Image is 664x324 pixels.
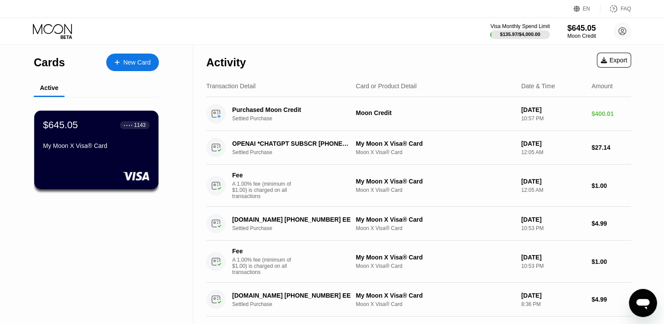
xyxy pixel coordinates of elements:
div: Moon Credit [356,109,514,116]
div: Activity [206,56,246,69]
div: Settled Purchase [232,115,360,122]
div: Moon X Visa® Card [356,225,514,231]
div: $645.05● ● ● ●1143My Moon X Visa® Card [34,111,158,189]
div: [DATE] [521,292,584,299]
div: ● ● ● ● [124,124,133,126]
div: $135.97 / $4,000.00 [500,32,540,37]
div: My Moon X Visa® Card [356,292,514,299]
div: My Moon X Visa® Card [356,216,514,223]
div: 1143 [134,122,146,128]
div: Settled Purchase [232,301,360,307]
div: My Moon X Visa® Card [356,178,514,185]
div: Moon X Visa® Card [356,301,514,307]
div: $27.14 [592,144,631,151]
div: Settled Purchase [232,149,360,155]
div: Purchased Moon Credit [232,106,352,113]
div: 12:05 AM [521,187,584,193]
div: 12:05 AM [521,149,584,155]
div: $400.01 [592,110,631,117]
div: [DATE] [521,254,584,261]
div: $645.05Moon Credit [567,24,596,39]
div: New Card [106,54,159,71]
div: Visa Monthly Spend Limit$135.97/$4,000.00 [490,23,549,39]
div: OPENAI *CHATGPT SUBSCR [PHONE_NUMBER] IE [232,140,352,147]
div: Moon Credit [567,33,596,39]
div: $645.05 [567,24,596,33]
iframe: Pulsante per aprire la finestra di messaggistica [629,289,657,317]
div: Fee [232,248,294,255]
div: My Moon X Visa® Card [43,142,150,149]
div: Active [40,84,58,91]
div: Export [601,57,627,64]
div: [DATE] [521,216,584,223]
div: [DOMAIN_NAME] [PHONE_NUMBER] EESettled PurchaseMy Moon X Visa® CardMoon X Visa® Card[DATE]8:36 PM... [206,283,631,317]
div: Export [597,53,631,68]
div: Card or Product Detail [356,83,417,90]
div: A 1.00% fee (minimum of $1.00) is charged on all transactions [232,181,298,199]
div: Visa Monthly Spend Limit [490,23,549,29]
div: FAQ [621,6,631,12]
div: [DATE] [521,140,584,147]
div: $1.00 [592,182,631,189]
div: $4.99 [592,220,631,227]
div: A 1.00% fee (minimum of $1.00) is charged on all transactions [232,257,298,275]
div: Date & Time [521,83,555,90]
div: 8:36 PM [521,301,584,307]
div: FeeA 1.00% fee (minimum of $1.00) is charged on all transactionsMy Moon X Visa® CardMoon X Visa® ... [206,165,631,207]
div: [DATE] [521,178,584,185]
div: EN [583,6,590,12]
div: Fee [232,172,294,179]
div: FAQ [600,4,631,13]
div: 10:53 PM [521,263,584,269]
div: [DOMAIN_NAME] [PHONE_NUMBER] EE [232,292,352,299]
div: New Card [123,59,151,66]
div: 10:57 PM [521,115,584,122]
div: $4.99 [592,296,631,303]
div: [DATE] [521,106,584,113]
div: My Moon X Visa® Card [356,254,514,261]
div: 10:53 PM [521,225,584,231]
div: Settled Purchase [232,225,360,231]
div: [DOMAIN_NAME] [PHONE_NUMBER] EESettled PurchaseMy Moon X Visa® CardMoon X Visa® Card[DATE]10:53 P... [206,207,631,241]
div: OPENAI *CHATGPT SUBSCR [PHONE_NUMBER] IESettled PurchaseMy Moon X Visa® CardMoon X Visa® Card[DAT... [206,131,631,165]
div: EN [574,4,600,13]
div: Transaction Detail [206,83,255,90]
div: Moon X Visa® Card [356,187,514,193]
div: Cards [34,56,65,69]
div: Moon X Visa® Card [356,263,514,269]
div: [DOMAIN_NAME] [PHONE_NUMBER] EE [232,216,352,223]
div: Purchased Moon CreditSettled PurchaseMoon Credit[DATE]10:57 PM$400.01 [206,97,631,131]
div: FeeA 1.00% fee (minimum of $1.00) is charged on all transactionsMy Moon X Visa® CardMoon X Visa® ... [206,241,631,283]
div: Amount [592,83,613,90]
div: Moon X Visa® Card [356,149,514,155]
div: $1.00 [592,258,631,265]
div: $645.05 [43,119,78,131]
div: My Moon X Visa® Card [356,140,514,147]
